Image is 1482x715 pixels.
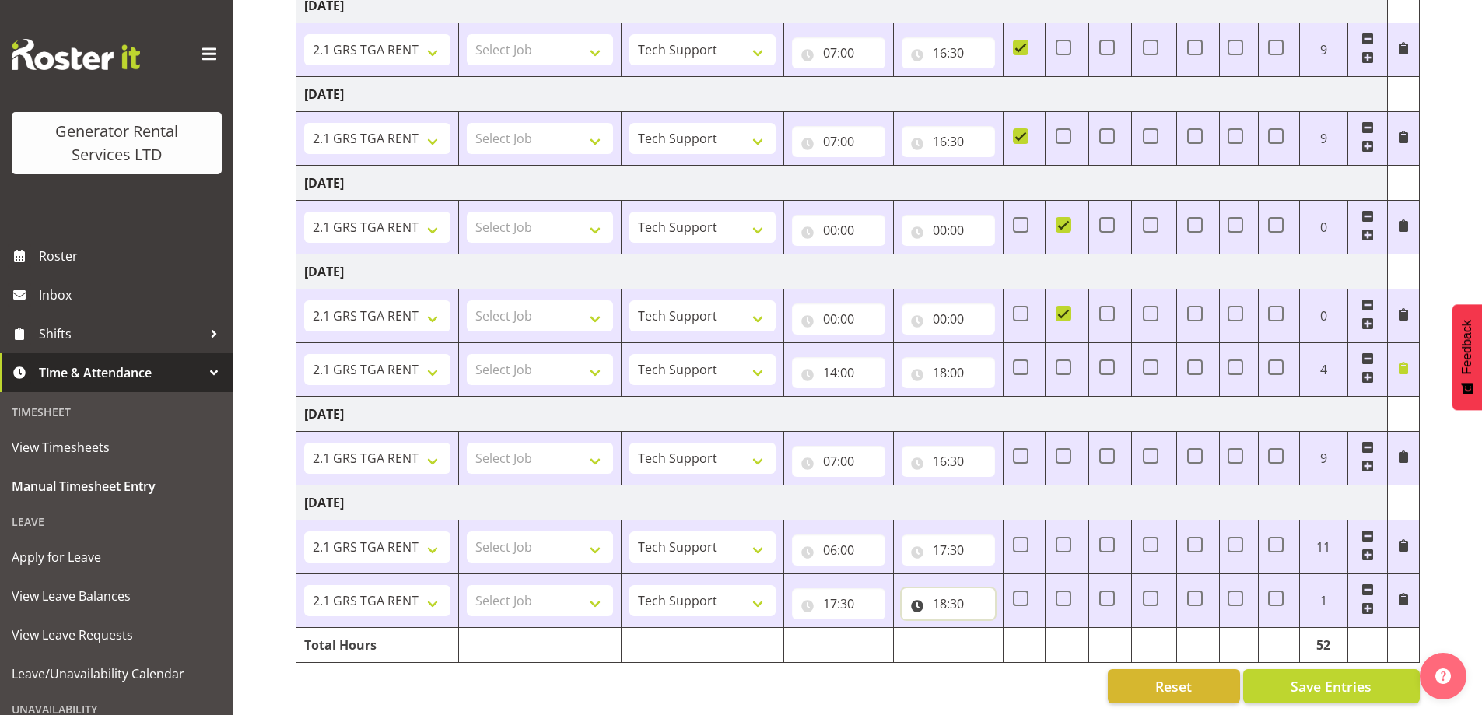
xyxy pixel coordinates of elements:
input: Click to select... [902,357,995,388]
input: Click to select... [902,588,995,619]
span: Manual Timesheet Entry [12,475,222,498]
button: Reset [1108,669,1240,703]
div: Leave [4,506,229,538]
span: View Leave Balances [12,584,222,608]
a: View Leave Balances [4,577,229,615]
span: Save Entries [1291,676,1372,696]
input: Click to select... [902,303,995,335]
input: Click to select... [792,357,885,388]
span: Roster [39,244,226,268]
a: View Leave Requests [4,615,229,654]
span: View Timesheets [12,436,222,459]
td: [DATE] [296,485,1388,520]
input: Click to select... [792,215,885,246]
td: 52 [1299,627,1347,662]
td: [DATE] [296,254,1388,289]
td: 9 [1299,111,1347,165]
td: 9 [1299,431,1347,485]
div: Timesheet [4,396,229,428]
input: Click to select... [902,446,995,477]
a: View Timesheets [4,428,229,467]
img: help-xxl-2.png [1435,668,1451,684]
a: Leave/Unavailability Calendar [4,654,229,693]
span: Apply for Leave [12,545,222,569]
img: Rosterit website logo [12,39,140,70]
input: Click to select... [792,446,885,477]
span: Leave/Unavailability Calendar [12,662,222,685]
input: Click to select... [792,588,885,619]
td: [DATE] [296,76,1388,111]
span: Shifts [39,322,202,345]
span: Inbox [39,283,226,307]
input: Click to select... [792,534,885,566]
a: Apply for Leave [4,538,229,577]
input: Click to select... [792,126,885,157]
td: 0 [1299,200,1347,254]
td: Total Hours [296,627,459,662]
td: [DATE] [296,165,1388,200]
td: 0 [1299,289,1347,342]
input: Click to select... [902,37,995,68]
div: Generator Rental Services LTD [27,120,206,166]
td: 11 [1299,520,1347,573]
span: View Leave Requests [12,623,222,647]
button: Save Entries [1243,669,1420,703]
td: 4 [1299,342,1347,396]
span: Feedback [1460,320,1474,374]
button: Feedback - Show survey [1452,304,1482,410]
a: Manual Timesheet Entry [4,467,229,506]
td: 9 [1299,23,1347,76]
input: Click to select... [902,215,995,246]
input: Click to select... [792,37,885,68]
td: [DATE] [296,396,1388,431]
input: Click to select... [792,303,885,335]
td: 1 [1299,573,1347,627]
span: Time & Attendance [39,361,202,384]
input: Click to select... [902,534,995,566]
input: Click to select... [902,126,995,157]
span: Reset [1155,676,1192,696]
